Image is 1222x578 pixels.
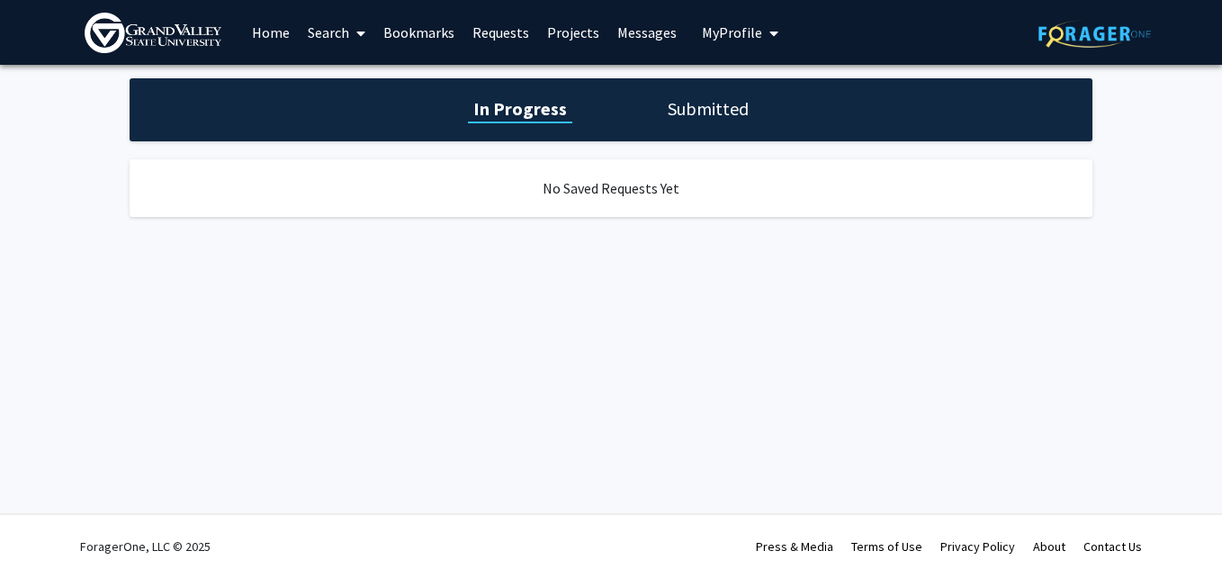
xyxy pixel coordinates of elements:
a: Press & Media [756,538,833,555]
h1: In Progress [468,96,572,122]
a: Search [299,1,374,64]
img: ForagerOne Logo [1038,20,1151,48]
a: Home [243,1,299,64]
h1: Submitted [662,96,754,122]
a: Bookmarks [374,1,463,64]
a: Messages [608,1,686,64]
a: Projects [538,1,608,64]
span: My Profile [702,23,762,41]
a: Requests [463,1,538,64]
div: No Saved Requests Yet [130,159,1092,217]
a: Privacy Policy [940,538,1015,555]
a: Contact Us [1083,538,1142,555]
img: Grand Valley State University Logo [85,13,221,53]
a: About [1033,538,1065,555]
a: Terms of Use [851,538,922,555]
div: ForagerOne, LLC © 2025 [80,515,211,578]
iframe: Chat [13,497,76,564]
